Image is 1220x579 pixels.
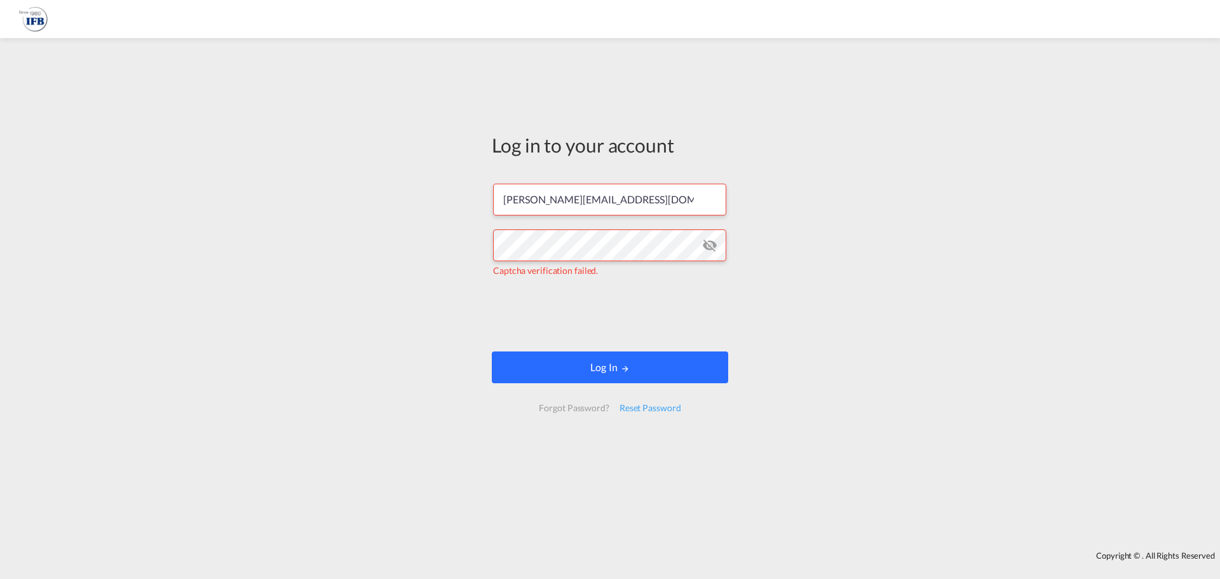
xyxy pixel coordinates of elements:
[534,397,614,419] div: Forgot Password?
[492,132,728,158] div: Log in to your account
[492,351,728,383] button: LOGIN
[702,238,717,253] md-icon: icon-eye-off
[19,5,48,34] img: e30a6980256c11ee95120744780f619b.png
[513,289,707,339] iframe: reCAPTCHA
[614,397,686,419] div: Reset Password
[493,184,726,215] input: Enter email/phone number
[493,265,598,276] span: Captcha verification failed.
